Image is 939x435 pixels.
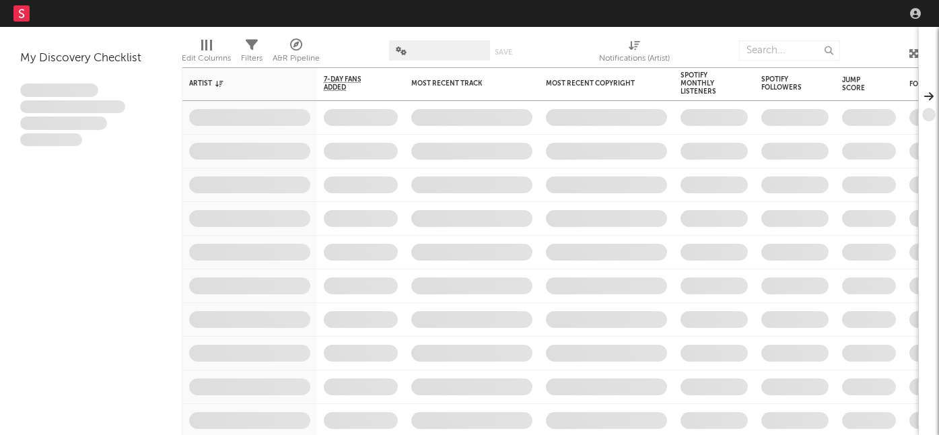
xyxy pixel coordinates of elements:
[324,75,378,92] span: 7-Day Fans Added
[599,34,670,73] div: Notifications (Artist)
[182,51,231,67] div: Edit Columns
[182,34,231,73] div: Edit Columns
[599,51,670,67] div: Notifications (Artist)
[241,51,263,67] div: Filters
[241,34,263,73] div: Filters
[20,51,162,67] div: My Discovery Checklist
[273,34,320,73] div: A&R Pipeline
[546,79,647,88] div: Most Recent Copyright
[20,133,82,147] span: Aliquam viverra
[411,79,512,88] div: Most Recent Track
[189,79,290,88] div: Artist
[495,48,512,56] button: Save
[842,76,876,92] div: Jump Score
[20,116,107,130] span: Praesent ac interdum
[739,40,840,61] input: Search...
[20,100,125,114] span: Integer aliquet in purus et
[761,75,808,92] div: Spotify Followers
[273,51,320,67] div: A&R Pipeline
[20,83,98,97] span: Lorem ipsum dolor
[681,71,728,96] div: Spotify Monthly Listeners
